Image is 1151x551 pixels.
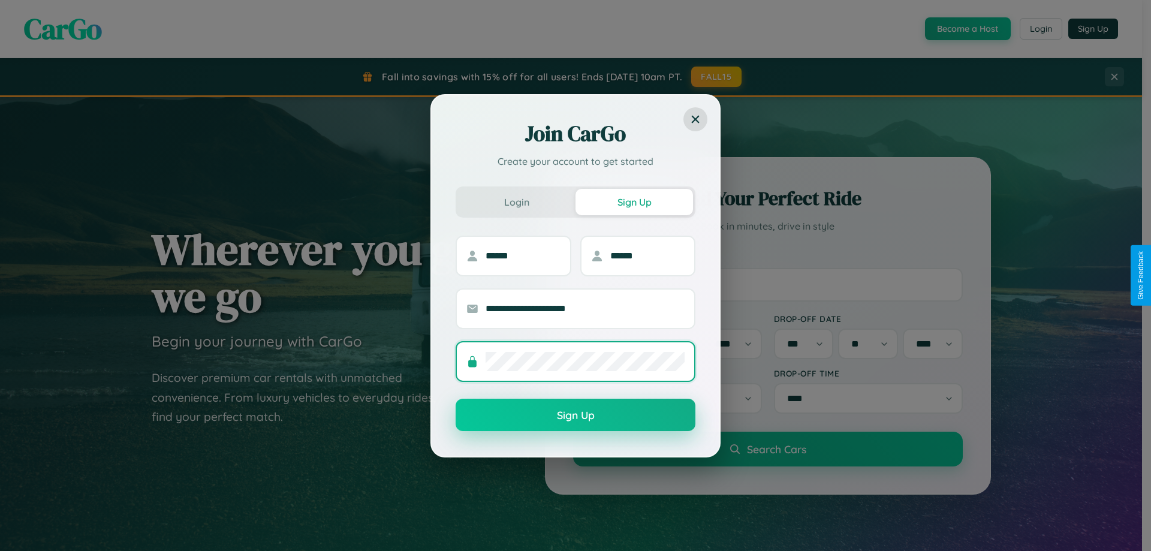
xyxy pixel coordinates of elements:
button: Login [458,189,575,215]
h2: Join CarGo [456,119,695,148]
p: Create your account to get started [456,154,695,168]
div: Give Feedback [1137,251,1145,300]
button: Sign Up [575,189,693,215]
button: Sign Up [456,399,695,431]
